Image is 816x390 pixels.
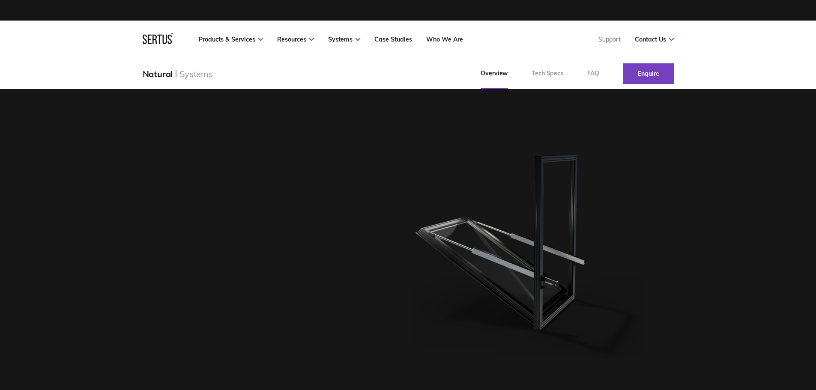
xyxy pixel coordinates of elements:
[277,36,314,43] a: Resources
[199,36,263,43] a: Products & Services
[426,36,463,43] a: Who We Are
[623,63,674,84] a: Enquire
[598,36,621,43] a: Support
[179,68,213,79] div: Systems
[635,36,674,43] a: Contact Us
[143,68,173,79] div: Natural
[328,36,360,43] a: Systems
[520,58,575,89] a: Tech Specs
[374,36,412,43] a: Case Studies
[575,58,611,89] a: FAQ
